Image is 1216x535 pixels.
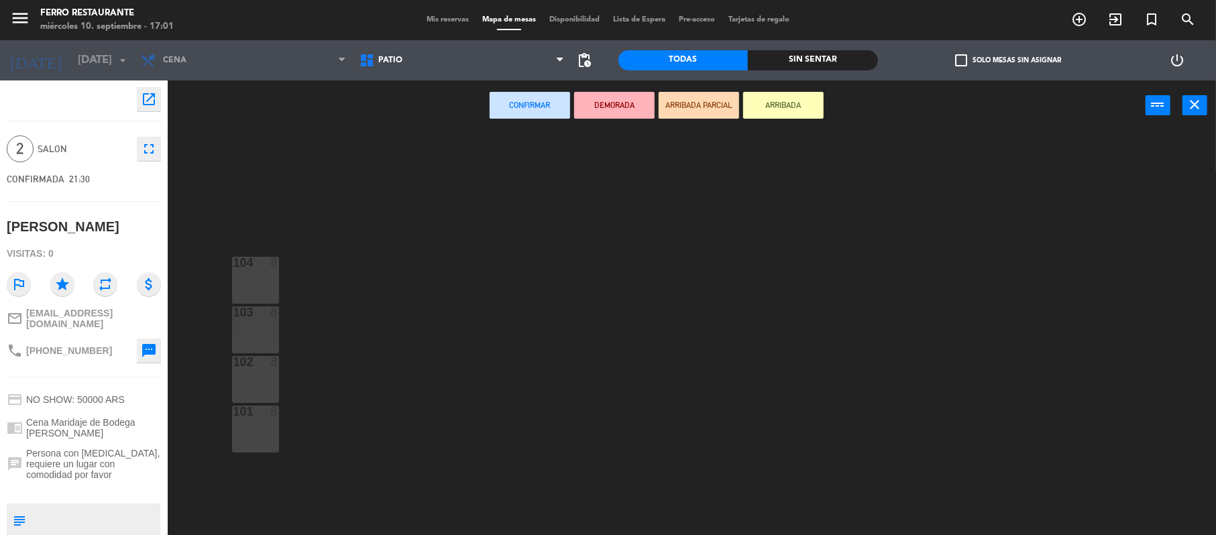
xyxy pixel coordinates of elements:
span: Cena [163,56,186,65]
label: Solo mesas sin asignar [955,54,1061,66]
span: SALON [38,141,130,157]
button: close [1182,95,1207,115]
i: subject [11,513,26,528]
span: Patio [378,56,402,65]
span: pending_actions [577,52,593,68]
div: 8 [270,406,278,418]
i: chrome_reader_mode [7,420,23,436]
span: [EMAIL_ADDRESS][DOMAIN_NAME] [26,308,161,329]
i: attach_money [137,272,161,296]
button: open_in_new [137,87,161,111]
div: 8 [270,356,278,368]
div: Visitas: 0 [7,242,161,265]
span: 2 [7,135,34,162]
span: CONFIRMADA [7,174,64,184]
a: mail_outline[EMAIL_ADDRESS][DOMAIN_NAME] [7,308,161,329]
span: Disponibilidad [543,16,606,23]
span: check_box_outline_blank [955,54,967,66]
div: miércoles 10. septiembre - 17:01 [40,20,174,34]
span: [PHONE_NUMBER] [26,345,112,356]
div: Todas [618,50,749,70]
i: repeat [93,272,117,296]
span: Mapa de mesas [476,16,543,23]
span: Tarjetas de regalo [722,16,796,23]
button: ARRIBADA PARCIAL [659,92,739,119]
i: chat [7,456,23,472]
button: ARRIBADA [743,92,824,119]
span: NO SHOW: 50000 ARS [26,394,125,405]
i: fullscreen [141,141,157,157]
span: Pre-acceso [672,16,722,23]
span: Persona con [MEDICAL_DATA], requiere un lugar con comodidad por favor [26,448,161,480]
i: arrow_drop_down [115,52,131,68]
button: menu [10,8,30,33]
button: sms [137,339,161,363]
button: fullscreen [137,137,161,161]
div: 104 [233,257,234,269]
i: phone [7,343,23,359]
div: 102 [233,356,234,368]
span: 21:30 [69,174,90,184]
span: Mis reservas [420,16,476,23]
div: 103 [233,306,234,318]
button: DEMORADA [574,92,655,119]
i: add_circle_outline [1071,11,1087,27]
button: power_input [1146,95,1170,115]
button: Confirmar [490,92,570,119]
span: Cena Maridaje de Bodega [PERSON_NAME] [26,417,161,438]
div: 8 [270,306,278,318]
i: star [50,272,74,296]
span: Lista de Espera [606,16,672,23]
div: Ferro Restaurante [40,7,174,20]
div: 101 [233,406,234,418]
div: 8 [270,257,278,269]
i: credit_card [7,392,23,408]
i: close [1187,97,1203,113]
i: search [1180,11,1196,27]
i: power_input [1150,97,1166,113]
i: open_in_new [141,91,157,107]
i: mail_outline [7,310,23,326]
i: menu [10,8,30,28]
i: exit_to_app [1107,11,1123,27]
i: sms [141,343,157,359]
div: Sin sentar [748,50,878,70]
i: outlined_flag [7,272,31,296]
div: [PERSON_NAME] [7,216,119,238]
i: power_settings_new [1169,52,1185,68]
i: turned_in_not [1144,11,1160,27]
